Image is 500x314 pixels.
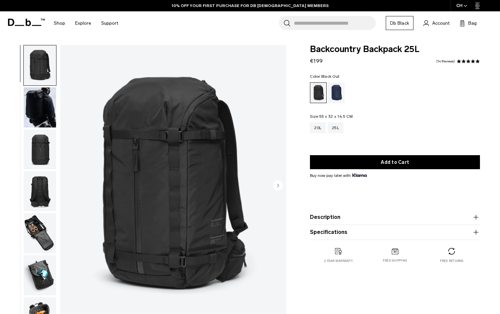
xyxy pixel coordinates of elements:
span: Bag [468,20,477,27]
span: 55 x 32 x 14.5 CM [319,114,353,119]
a: 14 reviews [436,60,455,63]
button: Description [310,213,480,221]
span: €199 [310,58,323,64]
img: Backcountry Backpack 25L Black Out [24,213,56,253]
span: Backcountry Backpack 25L [310,45,480,54]
button: Bag [460,19,477,27]
img: Backcountry Backpack 25L Black Out [24,171,56,211]
button: Specifications [310,228,480,236]
a: Db Black [386,16,413,30]
legend: Color: [310,74,339,78]
button: Backcountry Backpack 25L Black Out [23,255,56,296]
button: Next slide [273,180,283,192]
img: Backcountry Backpack 25L Black Out [24,129,56,170]
p: 2 year warranty [324,259,353,263]
span: Black Out [321,74,339,79]
button: Backcountry Backpack 25L Black Out [23,129,56,170]
a: Support [101,11,118,35]
p: Free shipping [383,258,407,263]
img: {"height" => 20, "alt" => "Klarna"} [352,174,367,177]
a: Blue Hour [328,82,345,103]
button: Add to Cart [310,155,480,169]
button: Backcountry Backpack 25L Black Out [23,171,56,212]
button: Backcountry Backpack 25L Black Out [23,213,56,254]
img: Backcountry Backpack 25L Black Out [24,87,56,127]
a: 10% OFF YOUR FIRST PURCHASE FOR DB [DEMOGRAPHIC_DATA] MEMBERS [172,3,329,9]
button: Backcountry Backpack 25L Black Out [23,45,56,86]
span: Account [432,20,450,27]
a: Explore [75,11,91,35]
a: Shop [54,11,65,35]
a: 20L [310,122,326,133]
a: Account [424,19,450,27]
p: Free returns [440,259,464,263]
button: Backcountry Backpack 25L Black Out [23,87,56,128]
img: Backcountry Backpack 25L Black Out [24,45,56,85]
legend: Size: [310,114,353,118]
a: Black Out [310,82,327,103]
span: Buy now pay later with [310,173,367,179]
nav: Main Navigation [49,11,123,35]
a: 25L [328,122,343,133]
img: Backcountry Backpack 25L Black Out [24,255,56,295]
